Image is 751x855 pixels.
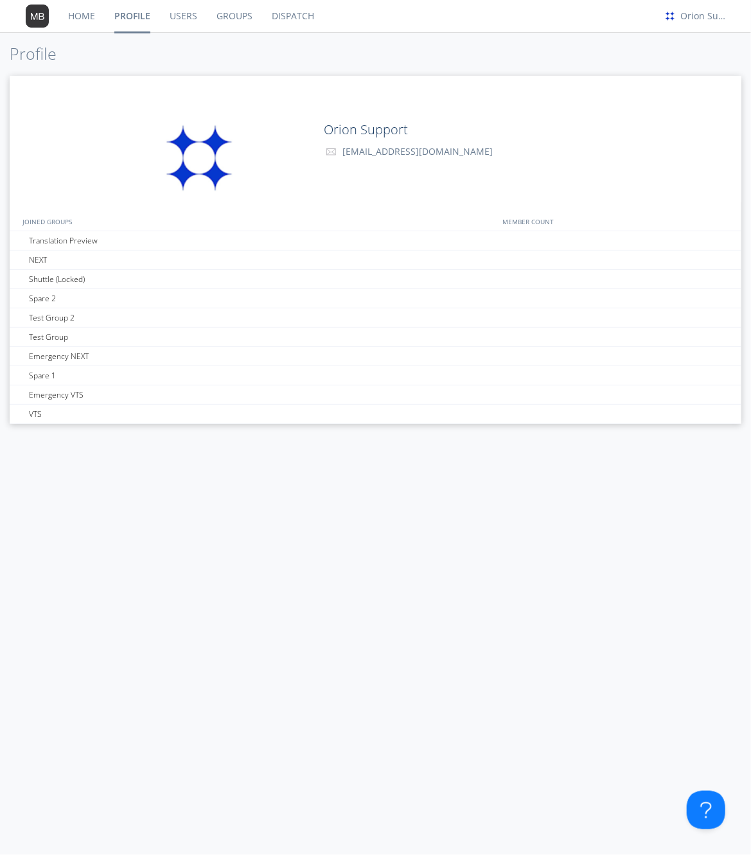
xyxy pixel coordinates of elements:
div: Orion Support [680,10,729,22]
div: NEXT [26,251,263,269]
div: Spare 2 [26,289,263,308]
div: Test Group 2 [26,308,263,327]
iframe: Toggle Customer Support [687,791,725,829]
img: ecb9e2cea3d84ace8bf4c9269b4bf077 [151,110,247,206]
div: JOINED GROUPS [19,212,256,231]
img: envelope-outline.svg [326,148,336,155]
div: Shuttle (Locked) [26,270,263,288]
h1: Profile [10,45,741,63]
div: Emergency NEXT [26,347,263,366]
div: Spare 1 [26,366,263,385]
h2: Orion Support [324,123,671,137]
div: Emergency VTS [26,385,263,404]
div: MEMBER COUNT [499,212,741,231]
div: Test Group [26,328,263,346]
div: VTS [26,405,263,423]
img: ecb9e2cea3d84ace8bf4c9269b4bf077 [663,9,677,23]
div: Translation Preview [26,231,263,250]
img: 373638.png [26,4,49,28]
span: [EMAIL_ADDRESS][DOMAIN_NAME] [343,145,493,157]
